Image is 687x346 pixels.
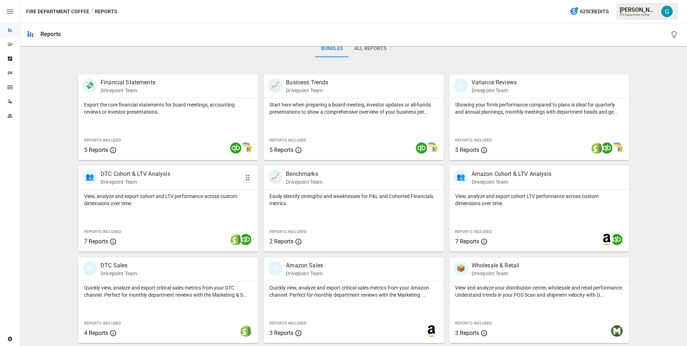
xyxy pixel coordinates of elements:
[472,78,517,87] p: Variance Reviews
[472,178,551,186] p: Drivepoint Team
[657,1,677,21] button: Gavin Acres
[84,193,252,207] p: View, analyze and export cohort and LTV performance across custom dimensions over time.
[455,193,623,207] p: View, analyze and export cohort LTV performance across custom dimensions over time.
[240,234,252,245] img: quickbooks
[454,170,468,184] div: 👥
[230,142,242,154] img: quickbooks
[286,178,322,186] p: Drivepoint Team
[286,170,322,178] p: Benchmarks
[567,5,612,18] button: 625Credits
[472,270,520,277] p: Drivepoint Team
[315,40,349,57] button: Bundles
[269,101,438,115] p: Start here when preparing a board meeting, investor updates or all-hands presentations to show a ...
[455,330,479,336] span: 3 Reports
[426,142,437,154] img: smart model
[101,87,155,94] p: Drivepoint Team
[101,270,137,277] p: Drivepoint Team
[230,234,242,245] img: shopify
[269,238,293,245] span: 2 Reports
[611,234,623,245] img: quickbooks
[349,40,392,57] button: All Reports
[101,170,170,178] p: DTC Cohort & LTV Analysis
[580,7,609,16] span: 625 Credits
[286,87,328,94] p: Drivepoint Team
[472,170,551,178] p: Amazon Cohort & LTV Analysis
[620,6,657,13] div: [PERSON_NAME]
[454,261,468,276] div: 📦
[611,325,623,337] img: muffindata
[455,147,479,153] span: 5 Reports
[620,13,657,16] div: Fire Department Coffee
[455,321,492,326] span: Reports Included
[286,261,323,270] p: Amazon Sales
[454,78,468,93] div: 🗓
[84,229,121,234] span: Reports Included
[84,101,252,115] p: Export the core financial statements for board meetings, accounting reviews or investor presentat...
[91,7,93,16] div: /
[269,193,438,207] p: Easily identify strengths and weaknesses for P&L and Cohorted Financials metrics.
[601,142,613,154] img: quickbooks
[269,330,293,336] span: 3 Reports
[84,147,108,153] span: 5 Reports
[268,78,282,93] div: 📈
[286,270,323,277] p: Drivepoint Team
[661,6,673,17] img: Gavin Acres
[101,78,155,87] p: Financial Statements
[455,284,623,298] p: View and analyze your distribution center, wholesale and retail performance. Understand trends in...
[269,321,306,326] span: Reports Included
[591,142,603,154] img: shopify
[269,284,438,298] p: Quickly view, analyze and export critical sales metrics from your Amazon channel. Perfect for mon...
[40,31,61,38] div: Reports
[84,238,108,245] span: 7 Reports
[416,142,427,154] img: quickbooks
[83,261,97,276] div: 🛍
[472,87,517,94] p: Drivepoint Team
[84,321,121,326] span: Reports Included
[426,325,437,337] img: amazon
[101,261,137,270] p: DTC Sales
[455,238,479,245] span: 7 Reports
[269,138,306,143] span: Reports Included
[455,138,492,143] span: Reports Included
[268,261,282,276] div: 🛍
[472,261,520,270] p: Wholesale & Retail
[269,229,306,234] span: Reports Included
[84,330,108,336] span: 4 Reports
[101,178,170,186] p: Drivepoint Team
[269,147,293,153] span: 5 Reports
[84,138,121,143] span: Reports Included
[83,170,97,184] div: 👥
[240,325,252,337] img: shopify
[83,78,97,93] div: 💸
[286,78,328,87] p: Business Trends
[26,7,89,16] button: Fire Department Coffee
[611,142,623,154] img: smart model
[455,101,623,115] p: Showing your firm's performance compared to plans is ideal for quarterly and annual plannings, mo...
[240,142,252,154] img: smart model
[455,229,492,234] span: Reports Included
[84,284,252,298] p: Quickly view, analyze and export critical sales metrics from your DTC channel. Perfect for monthl...
[601,234,613,245] img: amazon
[268,170,282,184] div: 📈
